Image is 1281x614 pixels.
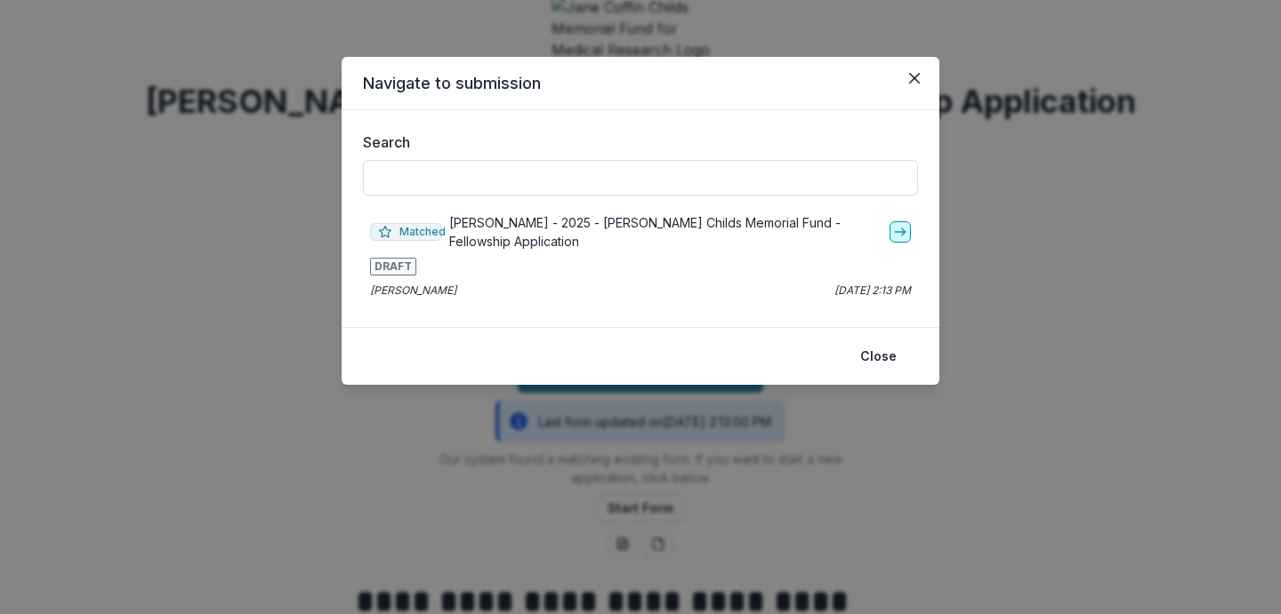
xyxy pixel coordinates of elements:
button: Close [900,64,929,92]
p: [PERSON_NAME] [370,283,456,299]
span: DRAFT [370,258,416,275]
span: Matched [370,223,442,241]
p: [PERSON_NAME] - 2025 - [PERSON_NAME] Childs Memorial Fund - Fellowship Application [449,213,882,251]
a: go-to [890,221,911,243]
p: [DATE] 2:13 PM [834,283,911,299]
label: Search [363,132,907,153]
button: Close [850,342,907,371]
header: Navigate to submission [342,57,939,110]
